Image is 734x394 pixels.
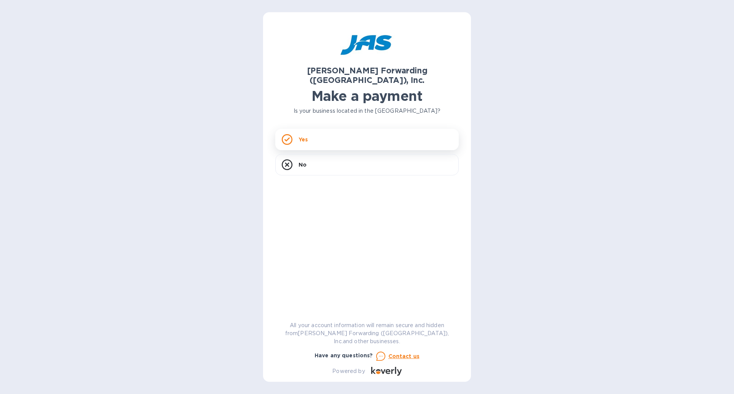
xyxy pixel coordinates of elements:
[275,107,459,115] p: Is your business located in the [GEOGRAPHIC_DATA]?
[299,161,307,169] p: No
[332,367,365,375] p: Powered by
[388,353,420,359] u: Contact us
[275,88,459,104] h1: Make a payment
[315,352,373,358] b: Have any questions?
[299,136,308,143] p: Yes
[307,66,427,85] b: [PERSON_NAME] Forwarding ([GEOGRAPHIC_DATA]), Inc.
[275,321,459,345] p: All your account information will remain secure and hidden from [PERSON_NAME] Forwarding ([GEOGRA...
